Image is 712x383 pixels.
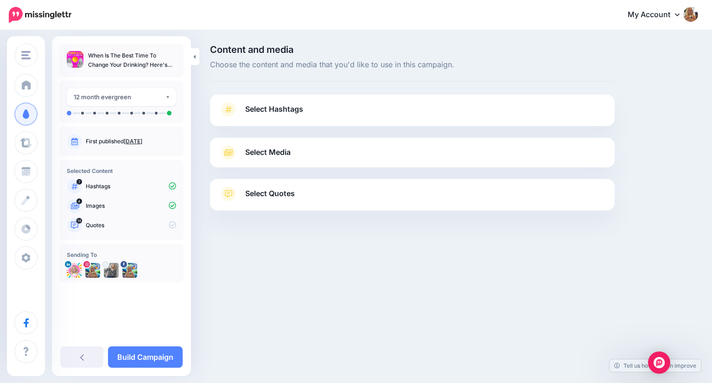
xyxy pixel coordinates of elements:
a: [DATE] [124,138,142,145]
span: 14 [76,218,83,223]
img: 409120128_796116799192385_158925825226012588_n-bsa147082.jpg [122,263,137,278]
img: Missinglettr [9,7,71,23]
span: Select Hashtags [245,103,303,115]
img: 408312500_257133424046267_1288850335893324452_n-bsa147083.jpg [85,263,100,278]
a: Select Media [219,145,605,160]
a: Select Hashtags [219,102,605,126]
p: Hashtags [86,182,176,191]
span: Content and media [210,45,615,54]
p: When Is The Best Time To Change Your Drinking? Here's How To Break Free / EP 83 [88,51,176,70]
div: 12 month evergreen [74,92,165,102]
span: Choose the content and media that you'd like to use in this campaign. [210,59,615,71]
p: First published [86,137,176,146]
a: Select Quotes [219,186,605,211]
div: Open Intercom Messenger [648,351,670,374]
img: 1739373082602-84783.png [67,263,82,278]
img: menu.png [21,51,31,59]
span: Select Quotes [245,187,295,200]
h4: Selected Content [67,167,176,174]
p: Quotes [86,221,176,230]
span: Select Media [245,146,291,159]
p: Images [86,202,176,210]
span: 7 [76,179,82,185]
span: 4 [76,198,82,204]
a: My Account [618,4,698,26]
img: 59b5af0041adf10dcd41ffe0094502af_thumb.jpg [67,51,83,68]
button: 12 month evergreen [67,88,176,106]
img: ALV-UjXb_VubRJIUub1MEPHUfCEtZnIZzitCBV-N4kcSFLieqo1c1ruLqYChGmIrMLND8pUFrmw5L9Z1-uKeyvy4LiDRzHqbu... [104,263,119,278]
h4: Sending To [67,251,176,258]
a: Tell us how we can improve [610,359,701,372]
